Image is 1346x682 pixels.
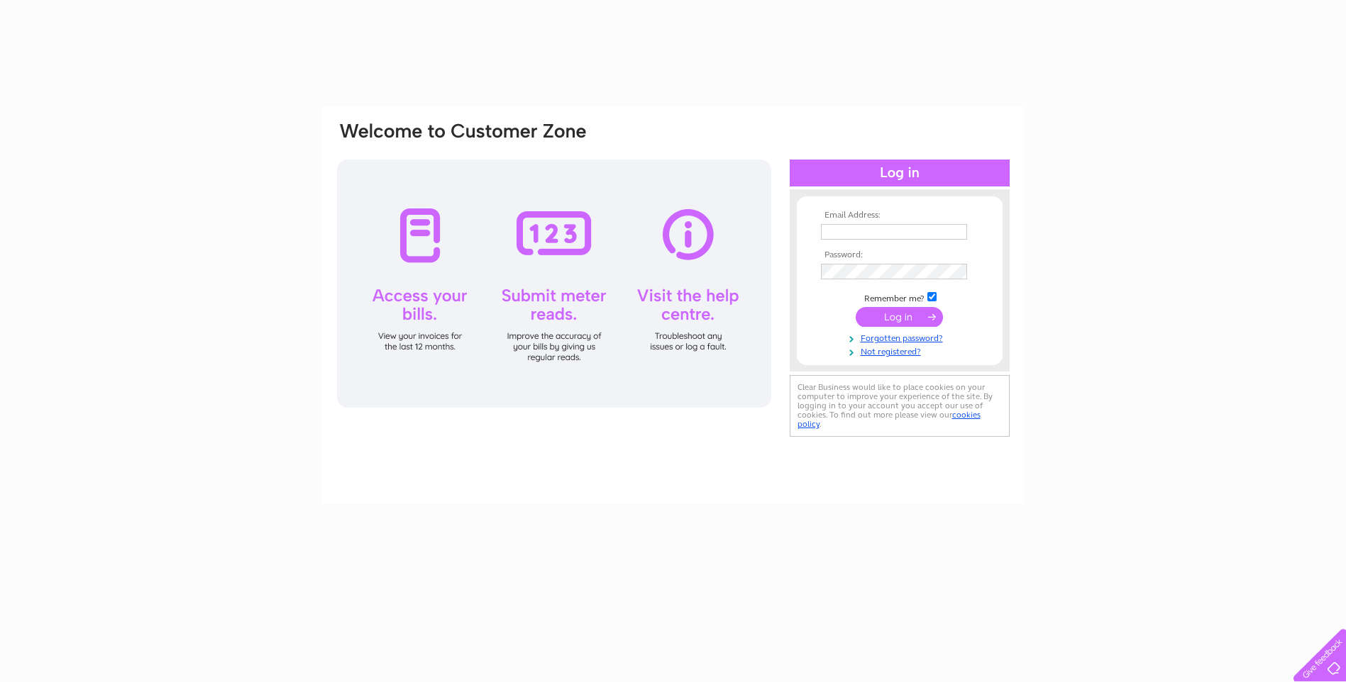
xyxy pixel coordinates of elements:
[817,290,982,304] td: Remember me?
[856,307,943,327] input: Submit
[817,250,982,260] th: Password:
[821,330,982,344] a: Forgotten password?
[821,344,982,357] a: Not registered?
[790,375,1010,437] div: Clear Business would like to place cookies on your computer to improve your experience of the sit...
[798,410,981,429] a: cookies policy
[817,211,982,220] th: Email Address:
